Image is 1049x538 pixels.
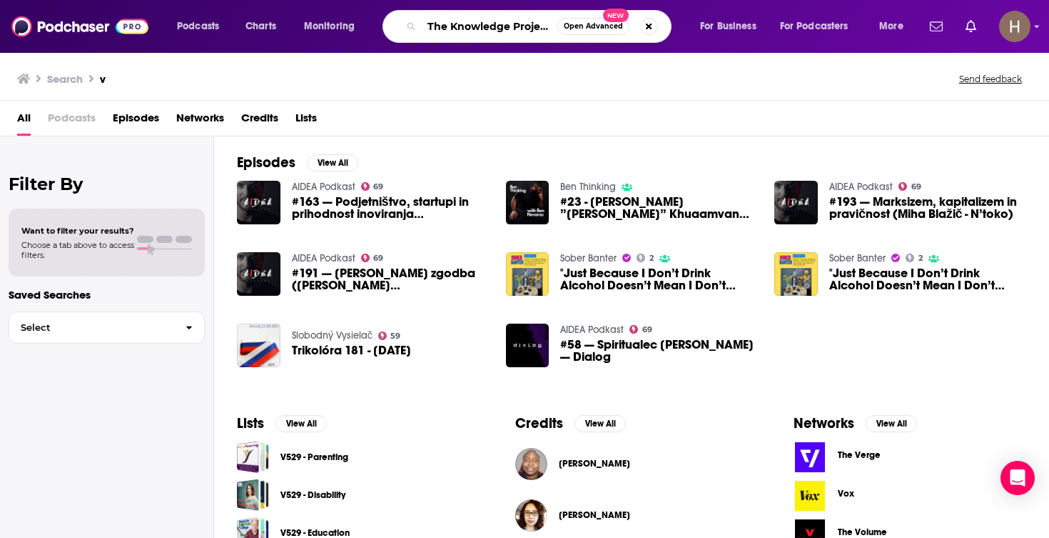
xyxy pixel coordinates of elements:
[237,441,269,473] span: V529 - Parenting
[292,196,489,220] a: #163 — Podjetništvo, startupi in prihodnost inoviranja (Gregor Rebolj)
[177,16,219,36] span: Podcasts
[560,339,757,363] span: #58 — Spiritualec [PERSON_NAME] — Dialog
[559,509,630,521] a: Verônyca Veras
[560,267,757,292] a: "Just Because I Don’t Drink Alcohol Doesn’t Mean I Don’t Deserve a Damn Good Drink" -Eryka V. Namari
[690,15,774,38] button: open menu
[237,181,280,224] img: #163 — Podjetništvo, startupi in prihodnost inoviranja (Gregor Rebolj)
[245,16,276,36] span: Charts
[515,441,748,487] button: V.J. HarrisV.J. Harris
[237,324,280,367] img: Trikolóra 181 - 2025-08-21
[237,479,269,511] a: V529 - Disability
[292,344,411,357] a: Trikolóra 181 - 2025-08-21
[794,479,1026,512] a: Vox logoVox
[113,106,159,136] a: Episodes
[560,267,757,292] span: "Just Because I Don’t Drink Alcohol Doesn’t Mean I Don’t Deserve a Damn Good Drink" -[PERSON_NAME]
[629,325,652,334] a: 69
[898,182,921,191] a: 69
[292,196,489,220] span: #163 — Podjetništvo, startupi in prihodnost inoviranja ([PERSON_NAME])
[700,16,756,36] span: For Business
[774,252,818,296] a: "Just Because I Don’t Drink Alcohol Doesn’t Mean I Don’t Deserve a Damn Good Drink" -Eryka V. Namari
[241,106,278,136] a: Credits
[560,181,616,193] a: Ben Thinking
[21,240,134,260] span: Choose a tab above to access filters.
[11,13,148,40] img: Podchaser - Follow, Share and Rate Podcasts
[21,226,134,236] span: Want to filter your results?
[237,154,358,171] a: EpisodesView All
[838,449,881,461] span: The Verge
[564,23,623,30] span: Open Advanced
[869,15,921,38] button: open menu
[866,415,917,432] button: View All
[515,414,626,432] a: CreditsView All
[560,324,624,336] a: AIDEA Podkast
[829,196,1026,220] a: #193 — Marksizem, kapitalizem in pravičnost (Miha Blažič - N’toko)
[506,181,549,224] a: #23 - James ”Vang” Khuaamvang - Hmong Powerlifter, Technique, Setting New Goals
[422,15,557,38] input: Search podcasts, credits, & more...
[506,324,549,367] a: #58 — Spiritualec Andrej — Dialog
[794,441,1026,474] a: The Verge logoThe Verge
[9,323,174,332] span: Select
[515,499,547,532] img: Verônyca Veras
[48,106,96,136] span: Podcasts
[236,15,285,38] a: Charts
[794,414,854,432] h2: Networks
[649,255,654,261] span: 2
[167,15,238,38] button: open menu
[506,252,549,296] a: "Just Because I Don’t Drink Alcohol Doesn’t Mean I Don’t Deserve a Damn Good Drink" -Eryka V. Namari
[559,458,630,469] a: V.J. Harris
[237,252,280,296] img: #191 — Mohammedova zgodba (Mohammed Waleed Alaswad)
[960,14,982,39] a: Show notifications dropdown
[838,488,854,499] span: Vox
[774,181,818,224] img: #193 — Marksizem, kapitalizem in pravičnost (Miha Blažič - N’toko)
[999,11,1030,42] img: User Profile
[794,441,826,474] img: The Verge logo
[275,415,327,432] button: View All
[906,254,923,262] a: 2
[292,344,411,357] span: Trikolóra 181 - [DATE]
[559,509,630,521] span: [PERSON_NAME]
[999,11,1030,42] button: Show profile menu
[17,106,31,136] a: All
[280,487,345,503] a: V529 - Disability
[794,479,826,512] img: Vox logo
[9,312,205,344] button: Select
[292,329,373,342] a: Slobodný Vysielač
[829,181,893,193] a: AIDEA Podkast
[829,252,886,264] a: Sober Banter
[295,106,317,136] a: Lists
[515,492,748,538] button: Verônyca VerasVerônyca Veras
[911,184,921,190] span: 69
[373,184,383,190] span: 69
[955,73,1026,85] button: Send feedback
[879,16,903,36] span: More
[9,174,205,194] h2: Filter By
[1000,461,1035,495] div: Open Intercom Messenger
[292,267,489,292] a: #191 — Mohammedova zgodba (Mohammed Waleed Alaswad)
[373,255,383,261] span: 69
[574,415,626,432] button: View All
[559,458,630,469] span: [PERSON_NAME]
[237,414,327,432] a: ListsView All
[378,332,401,340] a: 59
[560,196,757,220] span: #23 - [PERSON_NAME] ”[PERSON_NAME]” Khuaamvang - Hmong Powerlifter, Technique, Setting New Goals
[780,16,848,36] span: For Podcasters
[9,288,205,302] p: Saved Searches
[294,15,373,38] button: open menu
[924,14,948,39] a: Show notifications dropdown
[637,254,654,262] a: 2
[361,254,384,262] a: 69
[292,267,489,292] span: #191 — [PERSON_NAME] zgodba ([PERSON_NAME] [PERSON_NAME])
[280,449,348,465] a: V529 - Parenting
[829,267,1026,292] span: "Just Because I Don’t Drink Alcohol Doesn’t Mean I Don’t Deserve a Damn Good Drink" -[PERSON_NAME]
[603,9,629,22] span: New
[100,72,106,86] h3: v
